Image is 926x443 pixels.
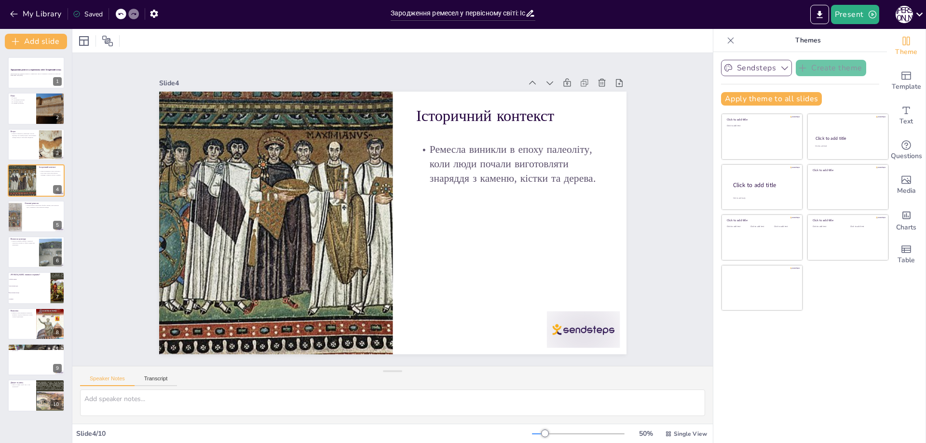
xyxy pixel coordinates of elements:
[80,376,135,386] button: Speaker Notes
[721,92,822,106] button: Apply theme to all slides
[11,312,33,317] p: Ремесла стали важливим елементом розвитку людства, формуючи основи сучасної цивілізації.
[73,10,103,19] div: Saved
[11,75,62,77] p: Generated with [URL]
[896,6,913,23] div: Н [PERSON_NAME]
[11,100,33,102] p: 3. Основні ремесла
[898,255,915,266] span: Table
[813,168,882,172] div: Click to add title
[53,113,62,122] div: 2
[891,151,922,161] span: Questions
[8,379,65,411] div: 10
[8,272,65,304] div: 7
[8,344,65,376] div: 9
[11,309,33,312] p: Висновок
[727,226,749,228] div: Click to add text
[11,241,36,246] p: Ремесла сприяли розвитку соціальної структури, торгівлі та обміну ідеями між племенами.
[11,130,36,133] p: Вступ
[25,204,62,208] p: Основні ремесла включали обробку каменю, виготовлення одягу, кераміки та виготовлення знарядь.
[892,81,921,92] span: Template
[750,226,772,228] div: Click to add text
[11,99,33,101] p: 2. Історичний контекст
[173,54,535,101] div: Slide 4
[796,60,866,76] button: Create theme
[850,226,881,228] div: Click to add text
[11,68,61,71] strong: Зародження ремесел у первісному світі: Історичний огляд
[738,29,877,52] p: Themes
[11,274,48,277] p: [PERSON_NAME] виникло першим?
[53,293,62,301] div: 7
[9,285,50,286] span: Виготовлення одягу
[424,107,613,148] p: Історичний контекст
[895,47,917,57] span: Theme
[887,168,926,202] div: Add images, graphics, shapes or video
[634,429,657,438] div: 50 %
[39,171,62,176] p: Ремесла виникли в епоху палеоліту, коли люди почали виготовляти знаряддя з каменю, кістки та дерева.
[727,118,796,121] div: Click to add title
[418,145,609,207] p: Ремесла виникли в епоху палеоліту, коли люди почали виготовляти знаряддя з каменю, кістки та дерева.
[831,5,879,24] button: Present
[899,116,913,127] span: Text
[135,376,177,386] button: Transcript
[8,93,65,124] div: 2
[897,186,916,196] span: Media
[774,226,796,228] div: Click to add text
[810,5,829,24] button: Export to PowerPoint
[815,145,879,148] div: Click to add text
[11,133,36,138] p: Ремесла з'явилися в первісному світі як відповідь на потреби людей у виготовленні знарядь праці т...
[76,33,92,49] div: Layout
[9,292,50,293] span: Виготовлення знарядь
[53,77,62,86] div: 1
[887,29,926,64] div: Change the overall theme
[11,102,33,104] p: 4. Вплив на культуру
[813,226,843,228] div: Click to add text
[53,221,62,229] div: 5
[53,149,62,158] div: 3
[816,135,880,141] div: Click to add title
[887,202,926,237] div: Add charts and graphs
[896,222,916,233] span: Charts
[11,94,33,97] p: План
[733,181,795,189] div: Click to add title
[813,218,882,222] div: Click to add title
[11,384,33,387] p: Дякую за вашу увагу! Чи є у вас запитання?
[733,197,794,199] div: Click to add body
[721,60,792,76] button: Sendsteps
[8,164,65,196] div: 4
[896,5,913,24] button: Н [PERSON_NAME]
[53,364,62,373] div: 9
[7,6,66,22] button: My Library
[11,348,62,351] p: Використані джерела включають археологічні дослідження, наукові статті та історичні документи.
[887,133,926,168] div: Get real-time input from your audience
[727,218,796,222] div: Click to add title
[887,98,926,133] div: Add text boxes
[11,73,62,75] p: Презентація про розвиток ремесел у первісному світі, їх значення та вплив на суспільство.
[8,236,65,268] div: 6
[8,57,65,89] div: 1
[727,125,796,127] div: Click to add text
[5,34,67,49] button: Add slide
[102,35,113,47] span: Position
[8,129,65,161] div: 3
[11,238,36,241] p: Вплив на культуру
[53,256,62,265] div: 6
[76,429,532,438] div: Slide 4 / 10
[53,185,62,194] div: 4
[674,430,707,438] span: Single View
[25,202,62,205] p: Основні ремесла
[11,381,33,384] p: Дякую за увагу
[11,97,33,99] p: 1. Вступ
[887,237,926,272] div: Add a table
[9,299,50,300] span: Кераміка
[887,64,926,98] div: Add ready made slides
[53,328,62,337] div: 8
[8,201,65,232] div: 5
[50,400,62,409] div: 10
[39,166,62,169] p: Історичний контекст
[11,345,62,348] p: Джерела
[9,279,50,280] span: Обробка каменю
[8,308,65,340] div: 8
[391,6,525,20] input: Insert title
